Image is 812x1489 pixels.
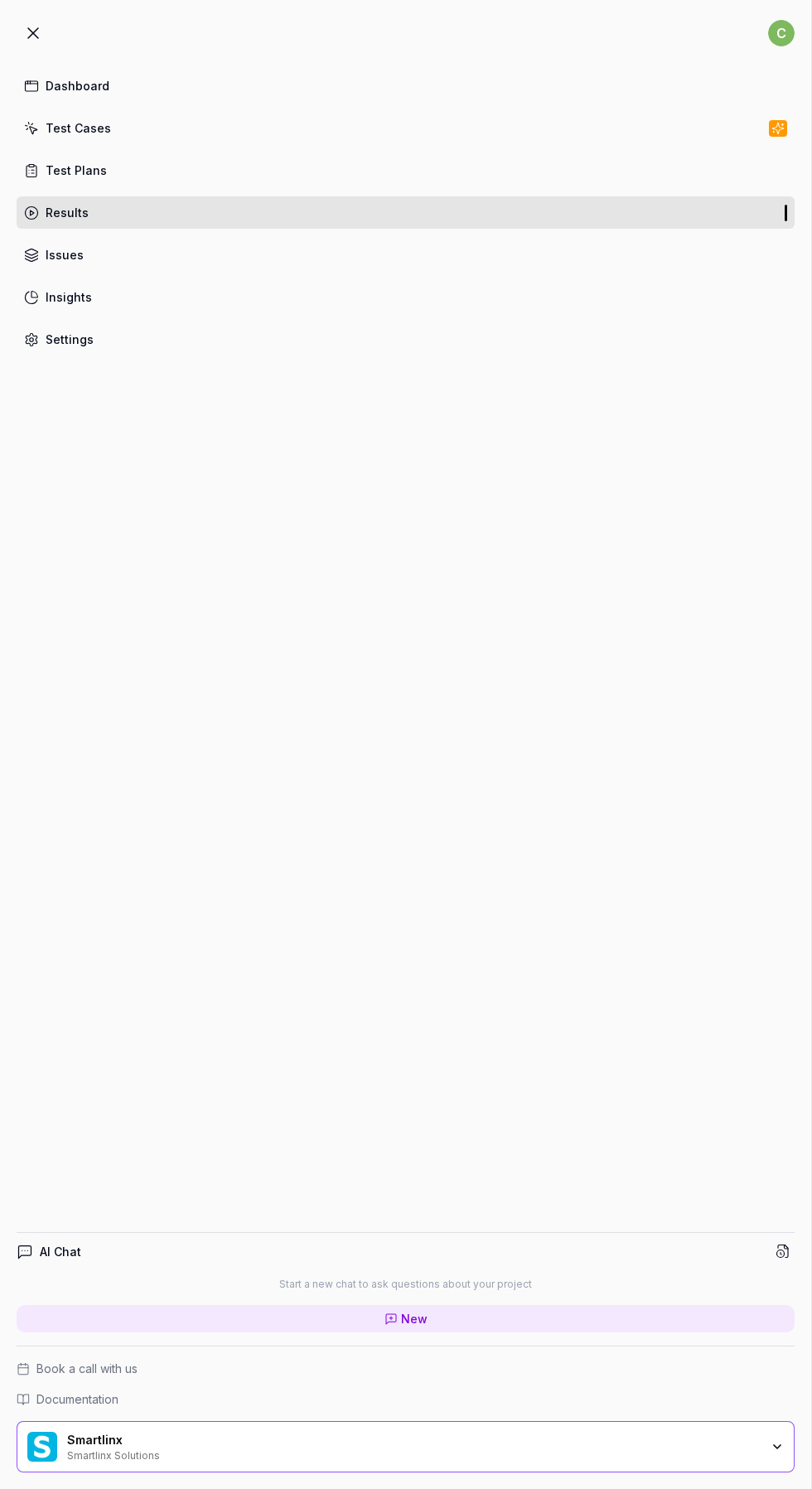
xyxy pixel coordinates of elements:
[17,1305,795,1332] a: New
[46,119,111,137] div: Test Cases
[17,1360,795,1377] a: Book a call with us
[768,17,795,50] button: c
[46,288,92,306] div: Insights
[46,246,84,263] div: Issues
[46,162,107,179] div: Test Plans
[36,1390,118,1408] span: Documentation
[401,1310,428,1327] span: New
[67,1448,700,1461] div: Smartlinx Solutions
[17,281,795,313] a: Insights
[46,204,89,221] div: Results
[17,323,795,355] a: Settings
[36,1360,138,1377] span: Book a call with us
[27,1432,57,1462] img: Smartlinx Logo
[67,1433,700,1448] div: Smartlinx
[46,77,109,94] div: Dashboard
[17,70,795,102] a: Dashboard
[17,1421,795,1472] button: Smartlinx LogoSmartlinxSmartlinx Solutions
[768,20,795,46] span: c
[40,1243,81,1260] h4: AI Chat
[17,1390,795,1408] a: Documentation
[17,112,795,144] a: Test Cases
[46,331,94,348] div: Settings
[17,154,795,186] a: Test Plans
[17,239,795,271] a: Issues
[17,196,795,229] a: Results
[279,1277,532,1292] p: Start a new chat to ask questions about your project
